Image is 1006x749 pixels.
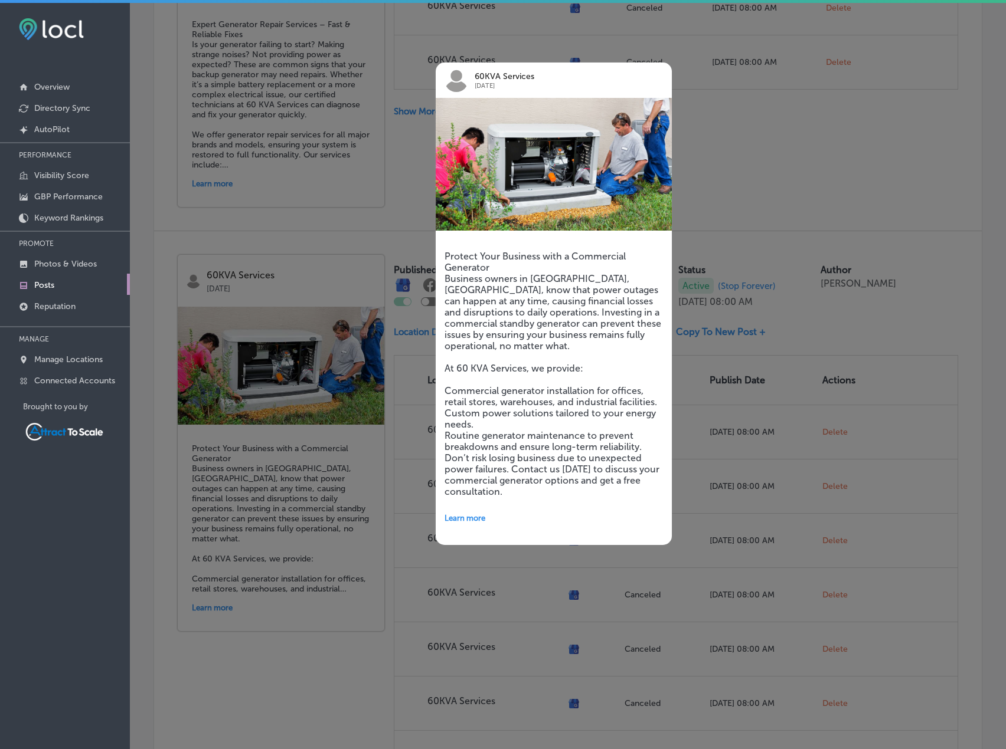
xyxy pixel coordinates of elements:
[34,354,103,364] p: Manage Locations
[445,514,485,523] span: Learn more
[34,301,76,311] p: Reputation
[34,103,90,113] p: Directory Sync
[19,18,84,40] img: fda3e92497d09a02dc62c9cd864e3231.png
[445,68,468,92] img: logo
[475,81,639,91] p: [DATE]
[475,72,639,81] p: 60KVA Services
[34,82,70,92] p: Overview
[34,259,97,269] p: Photos & Videos
[34,280,54,290] p: Posts
[34,192,103,202] p: GBP Performance
[23,421,106,443] img: Attract To Scale
[34,376,115,386] p: Connected Accounts
[436,98,672,231] img: 88262f00-1a3f-47ef-9718-3fef2bb795c87.jpg
[34,170,89,180] p: Visibility Score
[23,402,130,411] p: Brought to you by
[445,251,663,497] h5: Protect Your Business with a Commercial Generator Business owners in [GEOGRAPHIC_DATA], [GEOGRAPH...
[445,506,663,530] a: Learn more
[34,213,103,223] p: Keyword Rankings
[34,124,70,134] p: AutoPilot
